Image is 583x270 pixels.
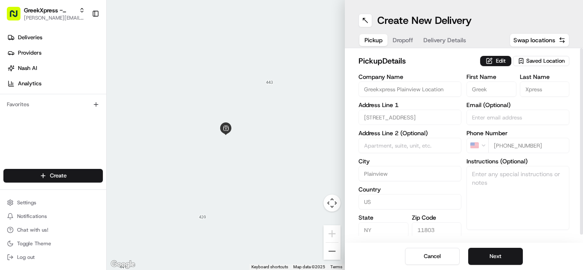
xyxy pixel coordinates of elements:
label: Email (Optional) [466,102,569,108]
div: Past conversations [9,111,55,118]
span: Deliveries [18,34,42,41]
span: Nash AI [18,64,37,72]
a: 📗Knowledge Base [5,164,69,180]
img: 1736555255976-a54dd68f-1ca7-489b-9aae-adbdc363a1c4 [17,133,24,139]
button: Zoom in [324,225,341,242]
button: GreekXpress - Plainview [24,6,76,15]
h2: pickup Details [359,55,475,67]
div: 📗 [9,168,15,175]
button: Advanced [466,235,569,244]
img: Regen Pajulas [9,124,22,138]
input: Enter country [359,194,461,209]
span: Toggle Theme [17,240,51,247]
label: Last Name [520,74,570,80]
span: Swap locations [513,36,555,44]
button: Log out [3,251,103,263]
label: City [359,158,461,164]
a: 💻API Documentation [69,164,140,180]
a: Open this area in Google Maps (opens a new window) [109,259,137,270]
h1: Create New Delivery [377,14,472,27]
input: Enter email address [466,110,569,125]
button: Zoom out [324,243,341,260]
a: Providers [3,46,106,60]
button: See all [132,109,155,119]
span: API Documentation [81,168,137,176]
input: Apartment, suite, unit, etc. [359,138,461,153]
span: Pylon [85,189,103,195]
span: Regen Pajulas [26,132,62,139]
input: Enter company name [359,81,461,97]
a: Terms [330,264,342,269]
button: Map camera controls [324,195,341,212]
div: Favorites [3,98,103,111]
label: First Name [466,74,516,80]
label: Company Name [359,74,461,80]
label: Instructions (Optional) [466,158,569,164]
span: Saved Location [526,57,565,65]
span: Settings [17,199,36,206]
img: 1736555255976-a54dd68f-1ca7-489b-9aae-adbdc363a1c4 [9,81,24,97]
span: Log out [17,254,35,261]
a: Analytics [3,77,106,90]
label: Advanced [466,235,494,244]
button: GreekXpress - Plainview[PERSON_NAME][EMAIL_ADDRESS][DOMAIN_NAME] [3,3,88,24]
span: Notifications [17,213,47,220]
button: Notifications [3,210,103,222]
input: Enter first name [466,81,516,97]
button: Keyboard shortcuts [251,264,288,270]
a: Powered byPylon [60,188,103,195]
span: Delivery Details [423,36,466,44]
label: Address Line 1 [359,102,461,108]
button: Saved Location [513,55,569,67]
label: Country [359,186,461,192]
input: Enter address [359,110,461,125]
img: Google [109,259,137,270]
span: Knowledge Base [17,168,65,176]
span: Dropoff [393,36,413,44]
input: Enter state [359,222,408,238]
button: Start new chat [145,84,155,94]
span: Providers [18,49,41,57]
input: Enter phone number [488,138,569,153]
a: Deliveries [3,31,106,44]
button: [PERSON_NAME][EMAIL_ADDRESS][DOMAIN_NAME] [24,15,85,21]
input: Clear [22,55,141,64]
label: Phone Number [466,130,569,136]
label: Address Line 2 (Optional) [359,130,461,136]
button: Create [3,169,103,183]
label: Zip Code [412,215,462,221]
input: Enter city [359,166,461,181]
span: [DATE] [69,132,86,139]
span: Pickup [364,36,382,44]
button: Settings [3,197,103,209]
span: Analytics [18,80,41,87]
input: Enter zip code [412,222,462,238]
button: Toggle Theme [3,238,103,250]
div: Start new chat [29,81,140,90]
div: 💻 [72,168,79,175]
span: Chat with us! [17,226,48,233]
input: Enter last name [520,81,570,97]
span: Map data ©2025 [293,264,325,269]
img: Nash [9,9,26,26]
button: Swap locations [510,33,569,47]
label: State [359,215,408,221]
p: Welcome 👋 [9,34,155,48]
button: Next [468,248,523,265]
div: We're available if you need us! [29,90,108,97]
button: Chat with us! [3,224,103,236]
a: Nash AI [3,61,106,75]
button: Edit [480,56,511,66]
span: Create [50,172,67,180]
button: Cancel [405,248,460,265]
span: • [64,132,67,139]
